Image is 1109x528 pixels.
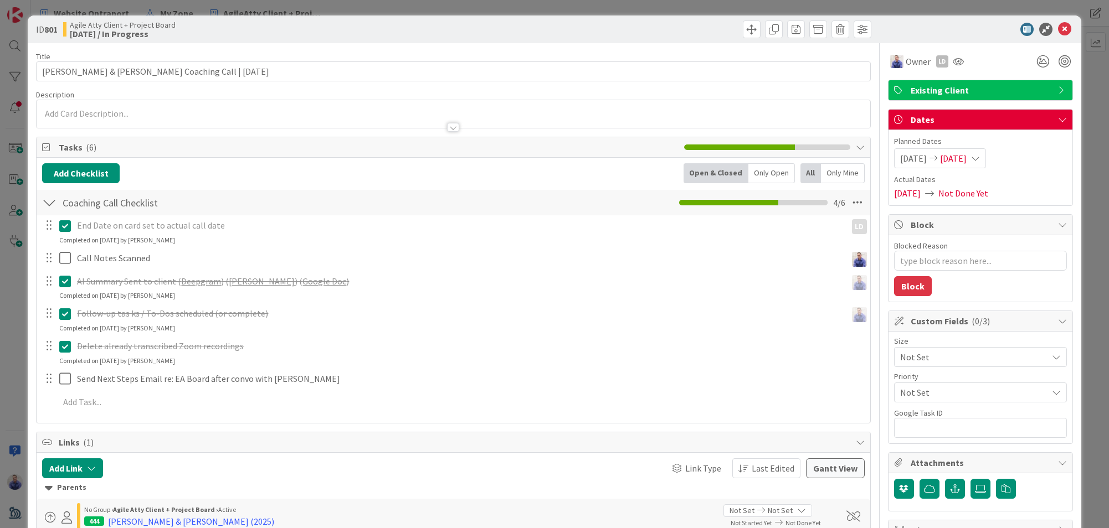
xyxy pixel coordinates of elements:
[181,276,221,287] a: Deepgram
[731,519,772,527] span: Not Started Yet
[86,142,96,153] span: ( 6 )
[900,152,927,165] span: [DATE]
[894,276,932,296] button: Block
[894,372,1067,380] div: Priority
[685,462,721,475] span: Link Type
[806,458,865,478] button: Gantt View
[894,408,943,418] label: Google Task ID
[36,61,871,81] input: type card name here...
[911,314,1052,328] span: Custom Fields
[785,519,821,527] span: Not Done Yet
[77,372,862,385] p: Send Next Steps Email re: EA Board after convo with [PERSON_NAME]
[911,218,1052,231] span: Block
[77,340,244,351] s: Delete already transcribed Zoom recordings
[748,163,795,183] div: Only Open
[938,187,988,200] span: Not Done Yet
[59,436,850,449] span: Links
[730,505,754,516] span: Not Set
[44,24,58,35] b: 801
[45,482,862,494] div: Parents
[36,23,58,36] span: ID
[894,241,948,251] label: Blocked Reason
[36,51,50,61] label: Title
[70,29,176,38] b: [DATE] / In Progress
[113,505,218,514] b: Agile Atty Client + Project Board ›
[59,356,175,366] div: Completed on [DATE] by [PERSON_NAME]
[768,505,793,516] span: Not Set
[59,291,175,301] div: Completed on [DATE] by [PERSON_NAME]
[940,152,967,165] span: [DATE]
[852,275,867,290] img: JG
[84,505,113,514] span: No Group ›
[302,276,346,287] a: Google Doc
[936,55,948,68] div: LD
[833,196,845,209] span: 4 / 6
[852,252,867,267] img: JG
[894,337,1067,345] div: Size
[59,193,308,213] input: Add Checklist...
[821,163,865,183] div: Only Mine
[218,505,236,514] span: Active
[84,516,104,526] div: 444
[77,308,268,319] s: Follow-up tas ks / To-Dos scheduled (or complete)
[911,113,1052,126] span: Dates
[894,187,921,200] span: [DATE]
[890,55,903,68] img: JG
[900,385,1042,400] span: Not Set
[684,163,748,183] div: Open & Closed
[70,20,176,29] span: Agile Atty Client + Project Board
[59,235,175,245] div: Completed on [DATE] by [PERSON_NAME]
[59,323,175,333] div: Completed on [DATE] by [PERSON_NAME]
[732,458,800,478] button: Last Edited
[229,276,295,287] a: [PERSON_NAME]
[59,141,679,154] span: Tasks
[77,252,842,265] p: Call Notes Scanned
[752,462,794,475] span: Last Edited
[852,219,867,234] div: LD
[900,349,1042,365] span: Not Set
[800,163,821,183] div: All
[852,307,867,322] img: JG
[972,315,990,327] span: ( 0/3 )
[911,456,1052,469] span: Attachments
[108,515,274,528] div: [PERSON_NAME] & [PERSON_NAME] (2025)
[906,55,931,68] span: Owner
[83,437,94,448] span: ( 1 )
[36,90,74,100] span: Description
[894,174,1067,185] span: Actual Dates
[77,276,349,287] s: AI Summary Sent to client ( ) ( ) ( )
[42,163,120,183] button: Add Checklist
[894,136,1067,147] span: Planned Dates
[42,458,103,478] button: Add Link
[911,84,1052,97] span: Existing Client
[77,219,842,232] p: End Date on card set to actual call date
